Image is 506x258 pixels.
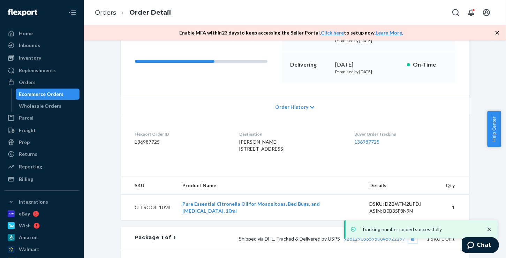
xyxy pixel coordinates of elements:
a: Parcel [4,112,80,123]
a: Replenishments [4,65,80,76]
a: Orders [95,9,116,16]
a: Inventory [4,52,80,63]
div: eBay [19,210,30,217]
div: DSKU: DZBWFM2UPDJ [369,200,435,207]
p: On-Time [413,61,447,69]
p: Promised by [DATE] [335,38,401,44]
a: eBay [4,208,80,219]
th: Qty [440,176,469,195]
div: Reporting [19,163,42,170]
a: Click here [321,30,344,36]
div: Wholesale Orders [19,103,62,109]
div: 1 SKU 1 Unit [175,234,455,243]
button: Help Center [487,111,501,147]
th: SKU [121,176,177,195]
span: Order History [275,104,308,111]
button: Open Search Box [449,6,463,20]
a: Learn More [376,30,402,36]
a: Wholesale Orders [16,100,80,112]
dt: Flexport Order ID [135,131,228,137]
div: Replenishments [19,67,56,74]
p: Delivering [290,61,330,69]
button: Close Navigation [66,6,80,20]
div: Wish [19,222,31,229]
div: Walmart [19,246,39,253]
a: Walmart [4,244,80,255]
div: [DATE] [335,61,401,69]
div: Ecommerce Orders [19,91,64,98]
a: Orders [4,77,80,88]
div: Home [19,30,33,37]
button: Open notifications [464,6,478,20]
a: Amazon [4,232,80,243]
td: 1 [440,195,469,220]
a: Returns [4,149,80,160]
div: Orders [19,79,36,86]
button: Copy tracking number [408,234,417,243]
img: Flexport logo [8,9,37,16]
a: Order Detail [129,9,171,16]
a: Wish [4,220,80,231]
a: Prep [4,137,80,148]
th: Details [364,176,440,195]
p: Promised by [DATE] [335,69,401,75]
ol: breadcrumbs [89,2,176,23]
button: Open account menu [479,6,493,20]
dt: Buyer Order Tracking [354,131,455,137]
div: Parcel [19,114,33,121]
div: Inventory [19,54,41,61]
a: Ecommerce Orders [16,89,80,100]
svg: close toast [486,226,493,233]
div: Freight [19,127,36,134]
span: Shipped via DHL, Tracked & Delivered by USPS [239,236,417,242]
td: CITROOIL10ML [121,195,177,220]
dt: Destination [239,131,343,137]
a: Freight [4,125,80,136]
span: [PERSON_NAME] [STREET_ADDRESS] [239,139,285,152]
div: ASIN: B0B35F8N9N [369,207,435,214]
th: Product Name [177,176,364,195]
a: Reporting [4,161,80,172]
a: Pure Essential Citronella Oil for Mosquitoes, Bed Bugs, and [MEDICAL_DATA], 10ml [183,201,320,214]
a: 9261290335950045922297 [344,236,406,242]
a: Inbounds [4,40,80,51]
div: Inbounds [19,42,40,49]
div: Billing [19,176,33,183]
a: 136987725 [354,139,379,145]
dd: 136987725 [135,138,228,145]
p: Enable MFA within 23 days to keep accessing the Seller Portal. to setup now. . [180,29,403,36]
button: Integrations [4,196,80,207]
iframe: Opens a widget where you can chat to one of our agents [462,237,499,255]
a: Billing [4,174,80,185]
div: Package 1 of 1 [135,234,176,243]
a: Home [4,28,80,39]
div: Integrations [19,198,48,205]
div: Prep [19,139,30,146]
p: Tracking number copied successfully [362,226,479,233]
div: Amazon [19,234,38,241]
div: Returns [19,151,37,158]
